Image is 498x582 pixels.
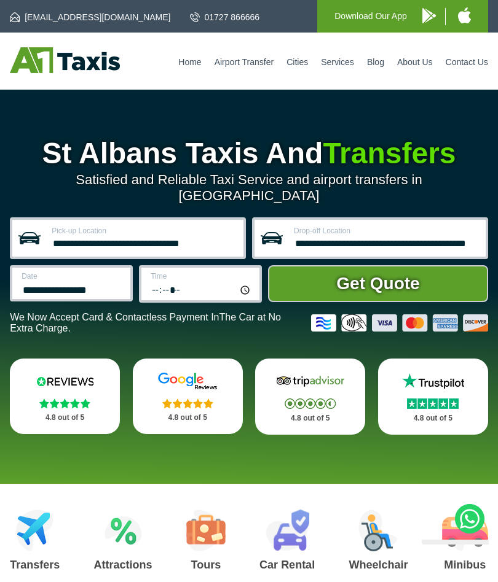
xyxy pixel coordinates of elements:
img: A1 Taxis iPhone App [458,7,471,23]
p: 4.8 out of 5 [392,411,475,426]
span: Transfers [323,137,456,169]
img: Trustpilot [396,372,470,390]
a: Home [178,57,201,67]
a: Trustpilot Stars 4.8 out of 5 [378,359,488,435]
img: Stars [285,398,336,409]
img: A1 Taxis Android App [422,8,436,23]
span: The Car at No Extra Charge. [10,312,281,333]
h3: Attractions [94,559,152,570]
img: Google [151,372,224,390]
h3: Car Rental [259,559,315,570]
img: Minibus [442,510,488,551]
p: Satisfied and Reliable Taxi Service and airport transfers in [GEOGRAPHIC_DATA] [10,172,488,204]
img: Credit And Debit Cards [311,314,488,332]
img: Wheelchair [358,510,398,551]
p: 4.8 out of 5 [23,410,106,425]
a: Blog [367,57,384,67]
p: Download Our App [334,9,407,24]
h1: St Albans Taxis And [10,139,488,168]
p: We Now Accept Card & Contactless Payment In [10,312,302,334]
h3: Transfers [10,559,60,570]
img: Tripadvisor [274,372,347,390]
img: Car Rental [266,510,309,551]
button: Get Quote [268,265,488,302]
a: 01727 866666 [190,11,260,23]
label: Drop-off Location [294,227,478,235]
img: Stars [162,398,213,408]
label: Time [151,273,252,280]
img: A1 Taxis St Albans LTD [10,47,120,73]
a: About Us [397,57,433,67]
a: Cities [287,57,308,67]
a: Airport Transfer [215,57,274,67]
a: Tripadvisor Stars 4.8 out of 5 [255,359,365,435]
a: [EMAIL_ADDRESS][DOMAIN_NAME] [10,11,170,23]
iframe: chat widget [417,540,489,573]
a: Google Stars 4.8 out of 5 [133,359,243,434]
p: 4.8 out of 5 [269,411,352,426]
img: Airport Transfers [16,510,53,551]
label: Date [22,273,123,280]
img: Attractions [105,510,142,551]
a: Contact Us [446,57,488,67]
a: Services [321,57,354,67]
img: Tours [186,510,226,551]
h3: Wheelchair [349,559,408,570]
a: Reviews.io Stars 4.8 out of 5 [10,359,120,434]
p: 4.8 out of 5 [146,410,229,425]
img: Stars [39,398,90,408]
img: Stars [407,398,459,409]
h3: Tours [186,559,226,570]
label: Pick-up Location [52,227,236,235]
img: Reviews.io [28,372,102,390]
